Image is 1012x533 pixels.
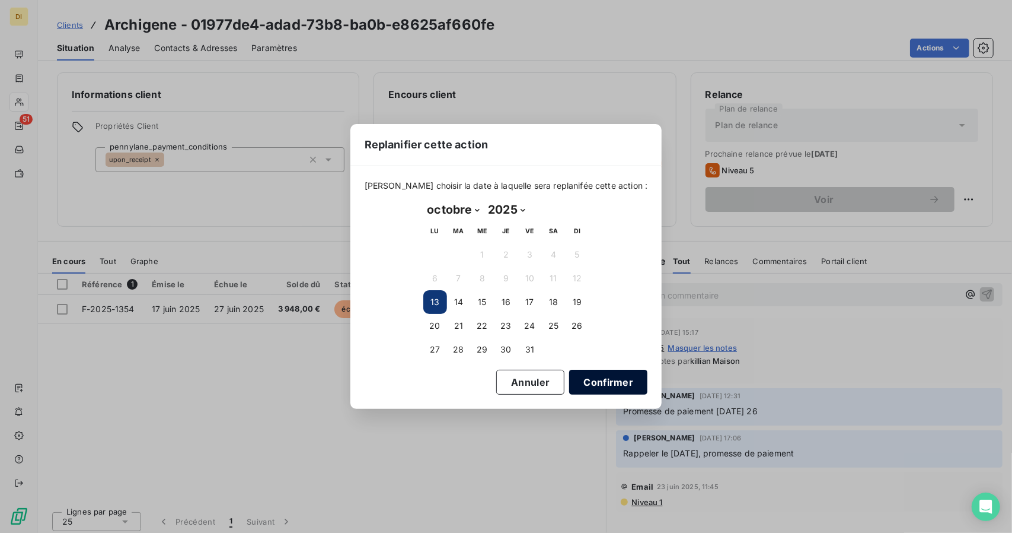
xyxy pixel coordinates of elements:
[447,290,471,314] button: 14
[365,180,648,192] span: [PERSON_NAME] choisir la date à laquelle sera replanifée cette action :
[471,338,494,361] button: 29
[494,266,518,290] button: 9
[423,266,447,290] button: 6
[423,338,447,361] button: 27
[542,243,566,266] button: 4
[518,314,542,338] button: 24
[494,338,518,361] button: 30
[423,314,447,338] button: 20
[566,219,589,243] th: dimanche
[471,243,494,266] button: 1
[365,137,489,153] span: Replanifier cette action
[447,266,471,290] button: 7
[566,243,589,266] button: 5
[496,370,564,395] button: Annuler
[494,290,518,314] button: 16
[471,314,494,338] button: 22
[518,338,542,361] button: 31
[542,290,566,314] button: 18
[494,314,518,338] button: 23
[566,266,589,290] button: 12
[471,219,494,243] th: mercredi
[542,219,566,243] th: samedi
[447,338,471,361] button: 28
[471,266,494,290] button: 8
[518,243,542,266] button: 3
[566,314,589,338] button: 26
[518,290,542,314] button: 17
[566,290,589,314] button: 19
[972,493,1000,521] div: Open Intercom Messenger
[447,314,471,338] button: 21
[569,370,647,395] button: Confirmer
[423,219,447,243] th: lundi
[542,314,566,338] button: 25
[423,290,447,314] button: 13
[447,219,471,243] th: mardi
[471,290,494,314] button: 15
[518,219,542,243] th: vendredi
[494,243,518,266] button: 2
[542,266,566,290] button: 11
[518,266,542,290] button: 10
[494,219,518,243] th: jeudi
